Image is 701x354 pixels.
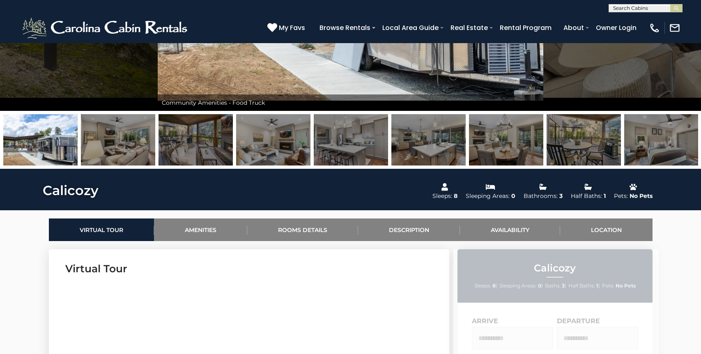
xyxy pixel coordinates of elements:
a: About [559,21,588,35]
img: 167084329 [391,114,466,166]
a: My Favs [267,23,307,33]
img: 167084328 [314,114,388,166]
img: 167084326 [81,114,155,166]
a: Owner Login [592,21,641,35]
span: My Favs [279,23,305,33]
h3: Virtual Tour [65,262,433,276]
img: 167084332 [624,114,699,166]
img: White-1-2.png [21,16,191,40]
a: Rental Program [496,21,556,35]
a: Amenities [154,218,247,241]
img: phone-regular-white.png [649,22,660,34]
a: Availability [460,218,560,241]
img: 167084327 [236,114,310,166]
a: Description [358,218,460,241]
a: Rooms Details [247,218,358,241]
img: 167093328 [3,114,78,166]
img: mail-regular-white.png [669,22,680,34]
a: Local Area Guide [378,21,443,35]
a: Real Estate [446,21,492,35]
img: 167084347 [159,114,233,166]
a: Browse Rentals [315,21,375,35]
div: Community Amenities - Food Truck [158,94,543,111]
img: 167084331 [469,114,543,166]
a: Virtual Tour [49,218,154,241]
a: Location [560,218,653,241]
img: 167084348 [547,114,621,166]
